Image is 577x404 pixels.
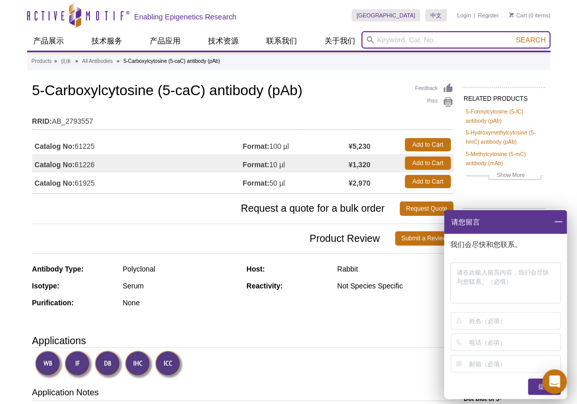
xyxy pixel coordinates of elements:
[117,58,120,64] li: »
[415,97,453,108] a: Print
[361,31,550,49] input: Keyword, Cat. No.
[32,201,400,216] span: Request a quote for a bulk order
[243,154,349,172] td: 10 µl
[528,378,561,395] div: 提交
[243,142,269,151] strong: Format:
[32,299,74,307] strong: Purification:
[32,154,243,172] td: 61226
[450,210,480,234] span: 请您留言
[32,282,60,290] strong: Isotype:
[32,231,395,245] span: Product Review
[516,36,545,44] span: Search
[466,107,543,125] a: 5-Formylcytosine (5-fC) antibody (pAb)
[35,178,75,188] strong: Catalog No:
[405,175,451,188] a: Add to Cart
[478,12,499,19] a: Register
[134,12,237,21] h2: Enabling Epigenetics Research
[243,160,269,169] strong: Format:
[243,178,269,188] strong: Format:
[352,9,421,21] a: [GEOGRAPHIC_DATA]
[123,281,239,290] div: Serum
[395,231,453,245] a: Submit a Review
[243,136,349,154] td: 100 µl
[202,31,245,51] a: 技术资源
[32,136,243,154] td: 61225
[466,149,543,168] a: 5-Methylcytosine (5-mC) antibody (mAb)
[474,9,475,21] li: |
[61,57,71,66] a: 抗体
[349,178,371,188] strong: ¥2,970
[246,282,283,290] strong: Reactivity:
[405,138,451,151] a: Add to Cart
[415,83,453,94] a: Feedback
[27,31,70,51] a: 产品展示
[466,128,543,146] a: 5-Hydroxymethylcytosine (5-hmC) antibody (pAb)
[243,172,349,191] td: 50 µl
[32,83,453,100] h1: 5-Carboxylcytosine (5-caC) antibody (pAb)
[82,57,112,66] a: All Antibodies
[95,350,123,378] img: Dot Blot Validated
[405,156,451,170] a: Add to Cart
[32,117,52,126] strong: RRID:
[464,87,545,105] h2: RELATED PRODUCTS
[349,142,371,151] strong: ¥5,230
[509,12,527,19] a: Cart
[542,369,567,394] div: Open Intercom Messenger
[318,31,361,51] a: 关于我们
[469,312,559,329] input: 姓名（必填）
[32,110,453,127] td: AB_2793557
[337,281,453,290] div: Not Species Specific
[337,264,453,274] div: Rabbit
[64,350,93,378] img: Immunofluorescence Validated
[155,350,183,378] img: Immunocytochemistry Validated
[469,334,559,350] input: 电话（必填）
[469,355,559,372] input: 邮箱（必填）
[85,31,128,51] a: 技术服务
[450,240,563,249] p: 我们会尽快和您联系。
[144,31,187,51] a: 产品应用
[35,160,75,169] strong: Catalog No:
[509,9,550,21] li: (0 items)
[35,142,75,151] strong: Catalog No:
[513,35,548,44] button: Search
[400,201,453,216] a: Request Quote
[32,57,52,66] a: Products
[32,172,243,191] td: 61925
[466,170,543,182] a: Show More
[260,31,303,51] a: 联系我们
[457,12,471,19] a: Login
[246,265,265,273] strong: Host:
[54,58,57,64] li: »
[75,58,78,64] li: »
[349,160,371,169] strong: ¥1,320
[425,9,447,21] a: 中文
[35,350,63,378] img: Western Blot Validated
[124,58,220,64] li: 5-Carboxylcytosine (5-caC) antibody (pAb)
[125,350,153,378] img: Immunohistochemistry Validated
[123,298,239,307] div: None
[32,265,84,273] strong: Antibody Type:
[509,12,514,17] img: Your Cart
[32,333,453,348] h3: Applications
[123,264,239,274] div: Polyclonal
[32,387,453,401] h3: Application Notes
